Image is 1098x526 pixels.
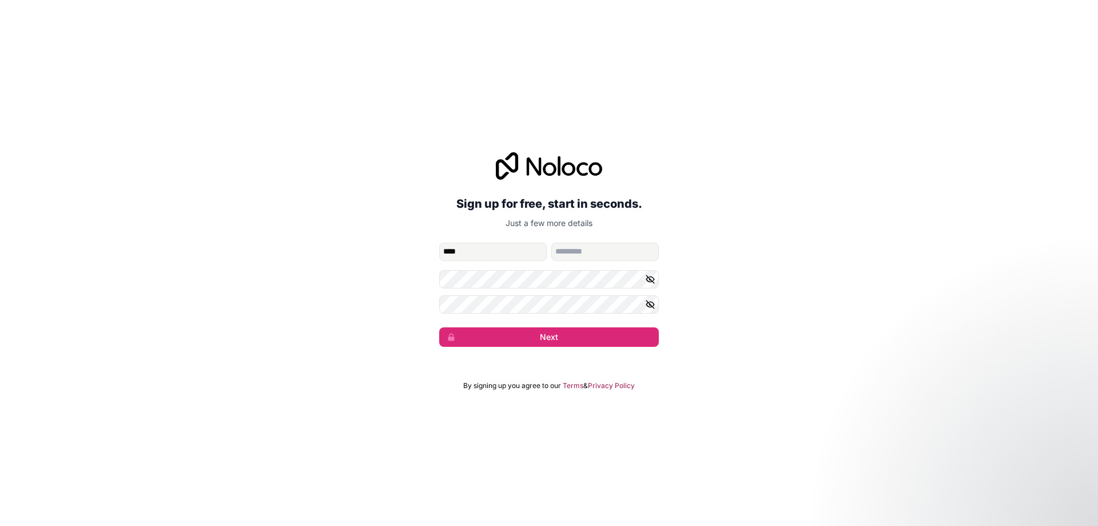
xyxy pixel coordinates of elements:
input: Confirm password [439,295,659,314]
span: & [583,381,588,390]
button: Next [439,327,659,347]
iframe: Intercom notifications message [869,440,1098,520]
p: Just a few more details [439,217,659,229]
input: family-name [551,243,659,261]
input: given-name [439,243,547,261]
input: Password [439,270,659,288]
span: By signing up you agree to our [463,381,561,390]
a: Privacy Policy [588,381,635,390]
h2: Sign up for free, start in seconds. [439,193,659,214]
a: Terms [563,381,583,390]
